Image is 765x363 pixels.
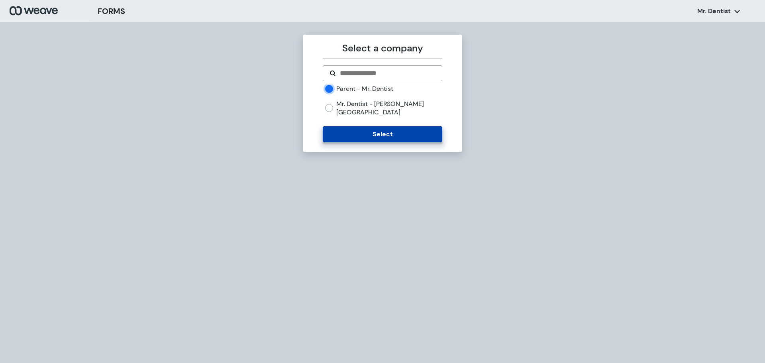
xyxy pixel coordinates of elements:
p: Select a company [323,41,442,55]
p: Mr. Dentist [697,7,731,16]
label: Mr. Dentist - [PERSON_NAME][GEOGRAPHIC_DATA] [336,100,442,117]
input: Search [339,69,435,78]
button: Select [323,126,442,142]
h3: FORMS [98,5,125,17]
label: Parent - Mr. Dentist [336,84,393,93]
